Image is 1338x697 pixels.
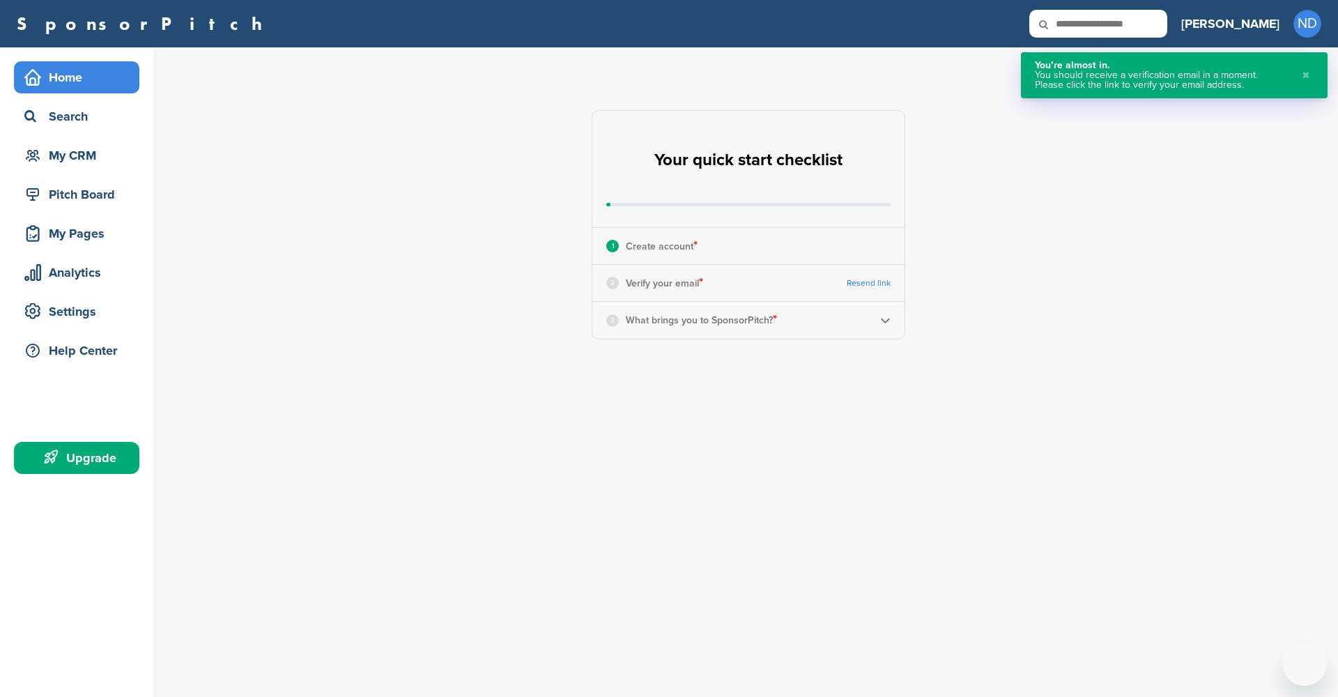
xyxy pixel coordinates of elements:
div: 2 [606,277,619,289]
iframe: Button to launch messaging window [1282,641,1327,686]
div: My CRM [21,143,139,168]
div: Home [21,65,139,90]
h3: [PERSON_NAME] [1181,14,1279,33]
div: Analytics [21,260,139,285]
a: Upgrade [14,442,139,474]
h2: Your quick start checklist [654,145,843,176]
div: You should receive a verification email in a moment. Please click the link to verify your email a... [1035,70,1288,90]
a: SponsorPitch [17,15,271,33]
div: 3 [606,314,619,327]
img: Checklist arrow 2 [880,315,891,325]
a: My Pages [14,217,139,250]
a: Analytics [14,256,139,289]
a: [PERSON_NAME] [1181,8,1279,39]
a: Resend link [847,278,891,289]
div: Upgrade [21,445,139,470]
button: Close [1298,61,1314,90]
div: Help Center [21,338,139,363]
a: Help Center [14,335,139,367]
p: Create account [626,237,698,255]
a: Home [14,61,139,93]
div: 1 [606,240,619,252]
p: Verify your email [626,274,703,292]
div: My Pages [21,221,139,246]
a: Pitch Board [14,178,139,210]
div: You’re almost in. [1035,61,1288,70]
a: Search [14,100,139,132]
div: Search [21,104,139,129]
div: Pitch Board [21,182,139,207]
div: Settings [21,299,139,324]
a: My CRM [14,139,139,171]
span: ND [1293,10,1321,38]
a: Settings [14,296,139,328]
p: What brings you to SponsorPitch? [626,311,777,329]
